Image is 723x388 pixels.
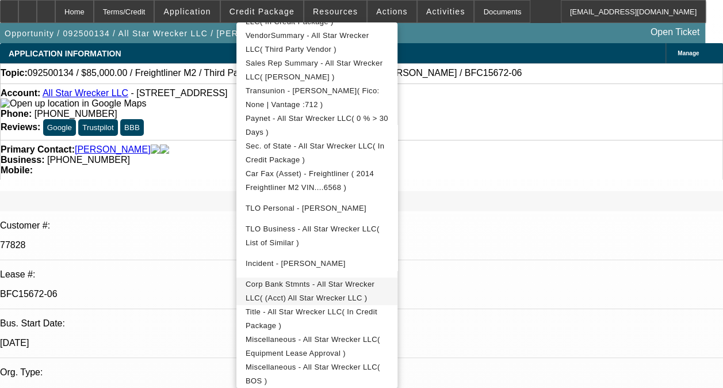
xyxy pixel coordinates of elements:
[236,250,397,277] button: Incident - Diab, Akram
[246,86,380,109] span: Transunion - [PERSON_NAME]( Fico: None | Vantage :712 )
[236,167,397,195] button: Car Fax (Asset) - Freightliner ( 2014 Freightliner M2 VIN....6568 )
[246,142,384,164] span: Sec. of State - All Star Wrecker LLC( In Credit Package )
[246,204,366,212] span: TLO Personal - [PERSON_NAME]
[246,307,377,330] span: Title - All Star Wrecker LLC( In Credit Package )
[236,360,397,388] button: Miscellaneous - All Star Wrecker LLC( BOS )
[236,29,397,56] button: VendorSummary - All Star Wrecker LLC( Third Party Vendor )
[236,56,397,84] button: Sales Rep Summary - All Star Wrecker LLC( Seeley, Donald )
[246,31,369,54] span: VendorSummary - All Star Wrecker LLC( Third Party Vendor )
[246,114,388,136] span: Paynet - All Star Wrecker LLC( 0 % > 30 Days )
[246,169,374,192] span: Car Fax (Asset) - Freightliner ( 2014 Freightliner M2 VIN....6568 )
[246,225,380,247] span: TLO Business - All Star Wrecker LLC( List of Similar )
[246,335,380,357] span: Miscellaneous - All Star Wrecker LLC( Equipment Lease Approval )
[236,112,397,139] button: Paynet - All Star Wrecker LLC( 0 % > 30 Days )
[246,259,346,268] span: Incident - [PERSON_NAME]
[236,84,397,112] button: Transunion - Diab, Akram( Fico: None | Vantage :712 )
[236,305,397,333] button: Title - All Star Wrecker LLC( In Credit Package )
[236,333,397,360] button: Miscellaneous - All Star Wrecker LLC( Equipment Lease Approval )
[236,139,397,167] button: Sec. of State - All Star Wrecker LLC( In Credit Package )
[246,59,382,81] span: Sales Rep Summary - All Star Wrecker LLC( [PERSON_NAME] )
[236,222,397,250] button: TLO Business - All Star Wrecker LLC( List of Similar )
[236,195,397,222] button: TLO Personal - Diab, Akram
[246,363,380,385] span: Miscellaneous - All Star Wrecker LLC( BOS )
[246,280,374,302] span: Corp Bank Stmnts - All Star Wrecker LLC( (Acct) All Star Wrecker LLC )
[246,3,372,26] span: Equipment Quote - All Star Wrecker LLC( In Credit Package )
[236,277,397,305] button: Corp Bank Stmnts - All Star Wrecker LLC( (Acct) All Star Wrecker LLC )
